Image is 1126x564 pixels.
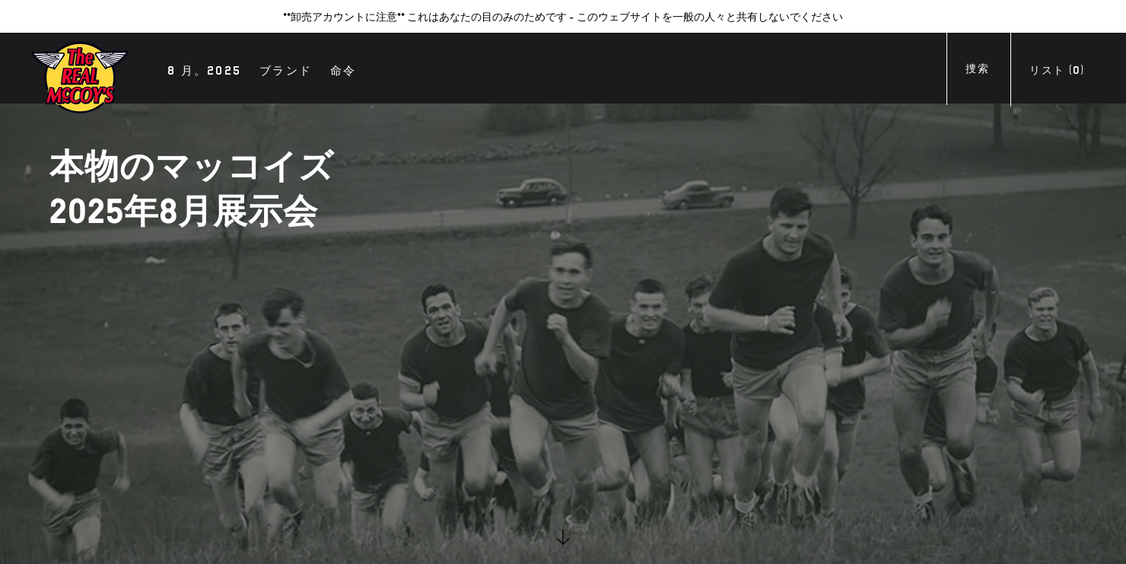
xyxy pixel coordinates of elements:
div: 捜索 [965,61,989,81]
div: ブランド [259,62,312,83]
div: 命令 [330,62,357,83]
a: 捜索 [946,61,1008,81]
div: 8 月。2025 [167,62,241,83]
div: ) [1029,62,1084,83]
font: 本物のマッコイズ [49,148,334,186]
a: リスト (0) [1010,62,1103,83]
img: マッコイズ展 [30,40,129,115]
a: 8 月。2025 [160,62,249,83]
p: **卸売アカウントに注意** これはあなたの目のみのためです - このウェブサイトを一般の人々と共有しないでください [15,8,1111,25]
a: 命令 [323,62,364,83]
p: 2025年8月展示会 [49,190,430,234]
span: 0 [1073,64,1080,77]
font: リスト ( [1029,64,1080,77]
